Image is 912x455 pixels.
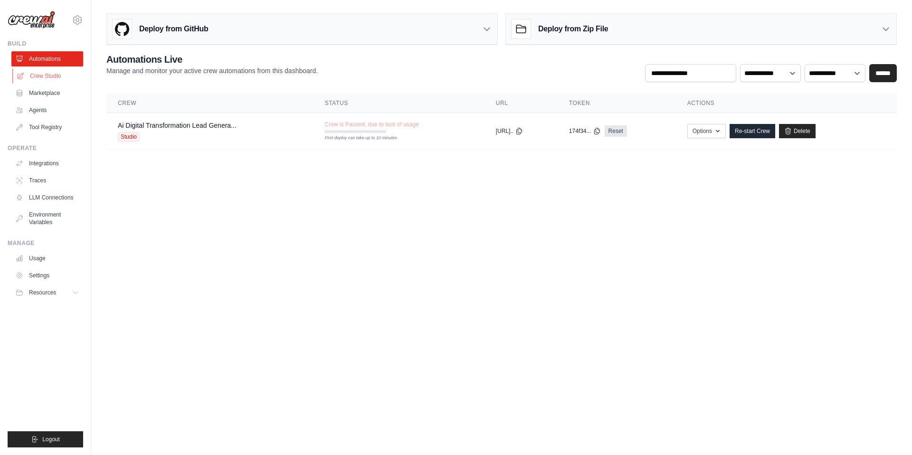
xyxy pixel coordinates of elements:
[118,122,237,129] a: Ai Digital Transformation Lead Genera...
[779,124,816,138] a: Delete
[11,207,83,230] a: Environment Variables
[11,51,83,66] a: Automations
[325,135,386,142] div: First deploy can take up to 10 minutes
[11,103,83,118] a: Agents
[484,94,558,113] th: URL
[11,268,83,283] a: Settings
[11,85,83,101] a: Marketplace
[106,94,313,113] th: Crew
[569,127,601,135] button: 174f34...
[139,23,208,35] h3: Deploy from GitHub
[325,121,419,128] span: Crew is Paused, due to lack of usage
[11,190,83,205] a: LLM Connections
[118,132,140,142] span: Studio
[11,251,83,266] a: Usage
[558,94,676,113] th: Token
[11,156,83,171] a: Integrations
[42,436,60,443] span: Logout
[313,94,484,113] th: Status
[29,289,56,296] span: Resources
[11,120,83,135] a: Tool Registry
[8,11,55,29] img: Logo
[106,66,318,76] p: Manage and monitor your active crew automations from this dashboard.
[8,431,83,447] button: Logout
[11,285,83,300] button: Resources
[8,239,83,247] div: Manage
[8,40,83,47] div: Build
[687,124,726,138] button: Options
[11,173,83,188] a: Traces
[8,144,83,152] div: Operate
[864,409,912,455] div: Widget de chat
[676,94,897,113] th: Actions
[864,409,912,455] iframe: Chat Widget
[12,68,84,84] a: Crew Studio
[730,124,775,138] a: Re-start Crew
[113,19,132,38] img: GitHub Logo
[605,125,627,137] a: Reset
[538,23,608,35] h3: Deploy from Zip File
[106,53,318,66] h2: Automations Live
